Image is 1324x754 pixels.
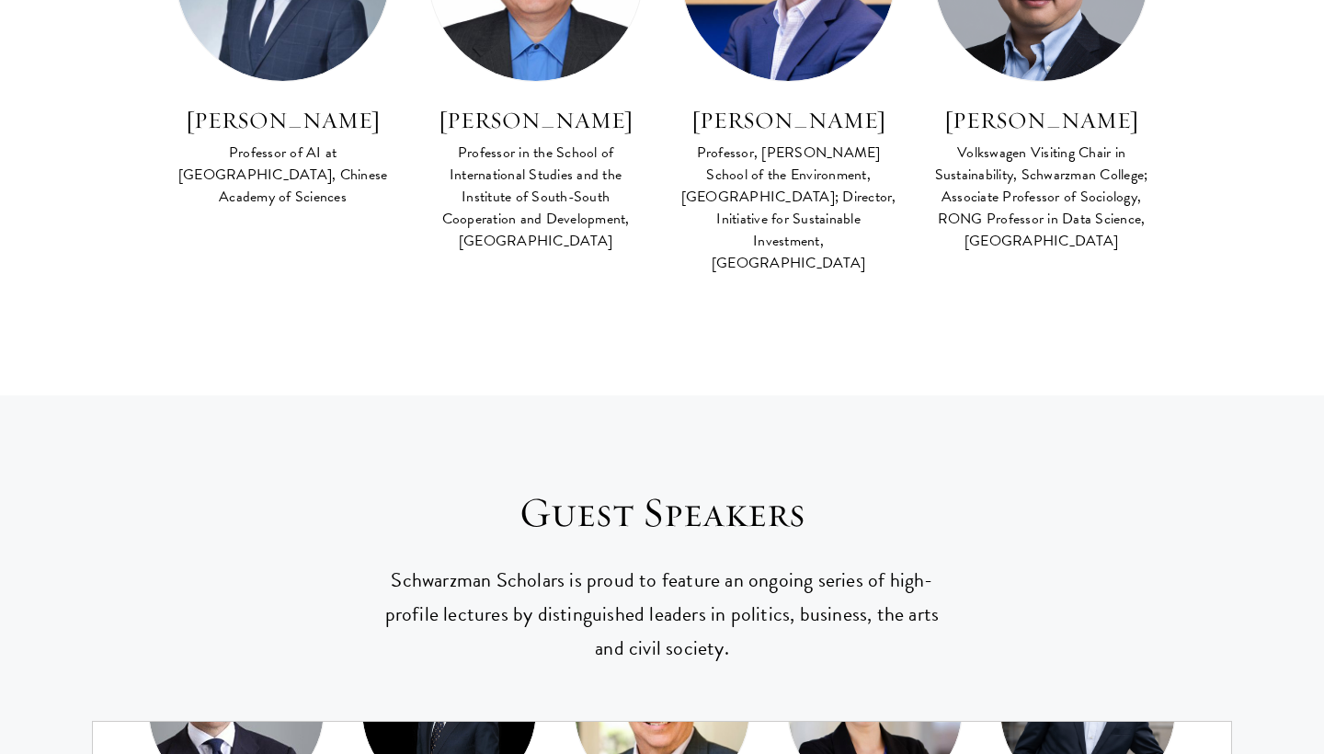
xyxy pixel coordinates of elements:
[428,105,644,136] h3: [PERSON_NAME]
[428,142,644,252] div: Professor in the School of International Studies and the Institute of South-South Cooperation and...
[680,105,896,136] h3: [PERSON_NAME]
[372,487,952,539] h3: Guest Speakers
[933,142,1149,252] div: Volkswagen Visiting Chair in Sustainability, Schwarzman College; Associate Professor of Sociology...
[680,142,896,274] div: Professor, [PERSON_NAME] School of the Environment, [GEOGRAPHIC_DATA]; Director, Initiative for S...
[175,142,391,208] div: Professor of AI at [GEOGRAPHIC_DATA], Chinese Academy of Sciences
[372,564,952,666] p: Schwarzman Scholars is proud to feature an ongoing series of high-profile lectures by distinguish...
[175,105,391,136] h3: [PERSON_NAME]
[933,105,1149,136] h3: [PERSON_NAME]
